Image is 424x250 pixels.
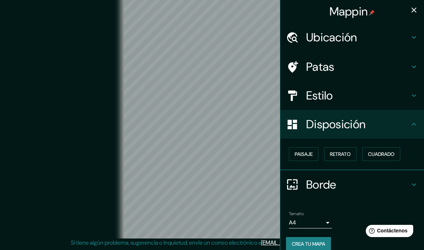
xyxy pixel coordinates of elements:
[280,52,424,81] div: Patas
[306,30,357,45] font: Ubicación
[306,177,336,192] font: Borde
[306,59,335,74] font: Patas
[306,88,333,103] font: Estilo
[289,217,332,228] div: A4
[280,110,424,139] div: Disposición
[324,147,356,161] button: Retrato
[289,211,304,217] font: Tamaño
[280,23,424,52] div: Ubicación
[360,222,416,242] iframe: Lanzador de widgets de ayuda
[289,219,296,226] font: A4
[362,147,400,161] button: Cuadrado
[71,239,261,246] font: Si tiene algún problema, sugerencia o inquietud, envíe un correo electrónico a
[280,170,424,199] div: Borde
[280,81,424,110] div: Estilo
[289,147,318,161] button: Paisaje
[329,4,368,19] font: Mappin
[368,151,395,157] font: Cuadrado
[306,117,365,132] font: Disposición
[330,151,351,157] font: Retrato
[295,151,313,157] font: Paisaje
[369,10,375,15] img: pin-icon.png
[261,239,350,246] a: [EMAIL_ADDRESS][DOMAIN_NAME]
[292,241,325,247] font: Crea tu mapa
